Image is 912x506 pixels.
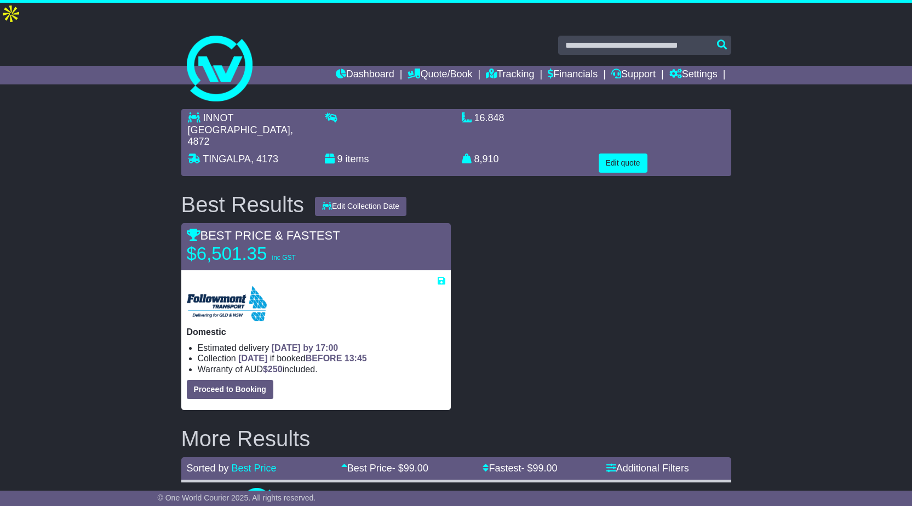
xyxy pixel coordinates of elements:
[599,153,647,173] button: Edit quote
[346,153,369,164] span: items
[187,286,267,321] img: Followmont Transport: Domestic
[606,463,689,474] a: Additional Filters
[474,153,499,164] span: 8,910
[198,343,445,353] li: Estimated delivery
[158,493,316,502] span: © One World Courier 2025. All rights reserved.
[176,192,310,217] div: Best Results
[188,112,290,135] span: INNOT [GEOGRAPHIC_DATA]
[187,229,340,242] span: BEST PRICE & FASTEST
[336,66,394,84] a: Dashboard
[263,365,283,374] span: $
[474,112,504,123] span: 16.848
[392,463,428,474] span: - $
[232,463,277,474] a: Best Price
[238,354,267,363] span: [DATE]
[187,327,445,337] p: Domestic
[198,353,445,363] li: Collection
[532,463,557,474] span: 99.00
[306,354,342,363] span: BEFORE
[238,354,366,363] span: if booked
[187,463,229,474] span: Sorted by
[548,66,598,84] a: Financials
[669,66,718,84] a: Settings
[188,124,293,147] span: , 4872
[521,463,557,474] span: - $
[483,463,557,474] a: Fastest- $99.00
[345,354,367,363] span: 13:45
[404,463,428,474] span: 99.00
[251,153,278,164] span: , 4173
[187,380,273,399] button: Proceed to Booking
[341,463,428,474] a: Best Price- $99.00
[272,343,339,353] span: [DATE] by 17:00
[272,254,295,261] span: inc GST
[408,66,472,84] a: Quote/Book
[337,153,343,164] span: 9
[181,427,731,451] h2: More Results
[486,66,534,84] a: Tracking
[198,364,445,374] li: Warranty of AUD included.
[203,153,251,164] span: TINGALPA
[187,243,324,265] p: $6,501.35
[611,66,656,84] a: Support
[268,365,283,374] span: 250
[315,197,406,216] button: Edit Collection Date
